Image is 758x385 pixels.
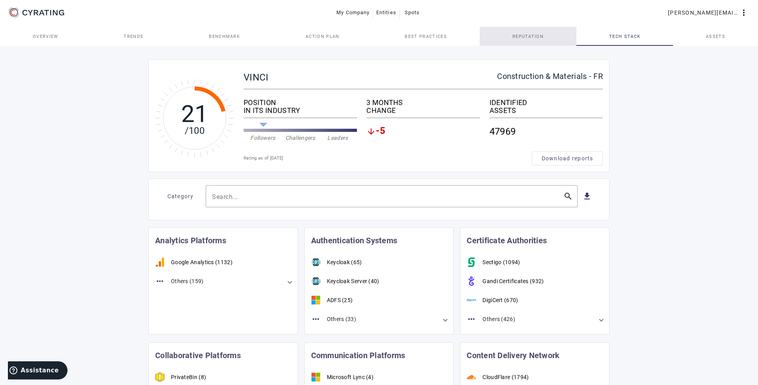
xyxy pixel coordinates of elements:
[405,34,447,39] span: Best practices
[490,121,603,142] div: 47969
[490,99,603,107] div: IDENTIFIED
[327,315,356,323] div: Others (33)
[209,34,240,39] span: Benchmark
[311,234,398,247] mat-card-title: Authentication Systems
[305,310,454,329] mat-expansion-panel-header: Others (33)
[512,34,544,39] span: Reputation
[244,107,357,115] div: IN ITS INDUSTRY
[665,6,752,20] button: [PERSON_NAME][EMAIL_ADDRESS][DOMAIN_NAME]
[366,107,480,115] div: CHANGE
[244,154,532,162] div: Rating as of [DATE]
[490,107,603,115] div: ASSETS
[559,192,578,201] mat-icon: search
[8,361,68,381] iframe: Ouvre un widget dans lequel vous pouvez trouver plus d’informations
[311,349,405,362] mat-card-title: Communication Platforms
[609,34,640,39] span: Tech Stack
[171,373,206,381] div: PrivateBin (8)
[482,296,518,304] div: DigiCert (670)
[155,276,165,286] mat-icon: more_horiz
[482,277,544,285] div: Gandi Certificates (932)
[668,6,739,19] span: [PERSON_NAME][EMAIL_ADDRESS][DOMAIN_NAME]
[460,310,609,329] mat-expansion-panel-header: Others (426)
[171,277,204,285] div: Others (159)
[376,6,396,19] span: Entities
[366,99,480,107] div: 3 MONTHS
[212,193,238,201] mat-label: Search...
[327,277,379,285] div: Keycloak Server (40)
[327,373,373,381] div: Microsoft Lync (4)
[181,100,208,128] tspan: 21
[244,134,281,142] div: Followers
[497,72,603,80] div: Construction & Materials - FR
[467,349,559,362] mat-card-title: Content Delivery Network
[542,154,593,162] span: Download reports
[33,34,58,39] span: Overview
[167,190,194,203] span: Category
[405,6,420,19] span: Spots
[400,6,425,20] button: Spots
[336,6,370,19] span: My Company
[244,72,497,83] div: VINCI
[171,258,233,266] div: Google Analytics (1132)
[739,8,749,17] mat-icon: more_vert
[185,125,205,136] tspan: /100
[482,258,520,266] div: Sectigo (1094)
[482,315,515,323] div: Others (426)
[532,151,603,165] button: Download reports
[467,234,547,247] mat-card-title: Certificate Authorities
[149,272,298,291] mat-expansion-panel-header: Others (159)
[467,314,476,324] mat-icon: more_horiz
[333,6,373,20] button: My Company
[124,34,143,39] span: Trends
[373,6,400,20] button: Entities
[306,34,340,39] span: Action Plan
[311,314,321,324] mat-icon: more_horiz
[155,234,226,247] mat-card-title: Analytics Platforms
[319,134,356,142] div: Leaders
[482,373,529,381] div: CloudFlare (1794)
[366,127,376,136] mat-icon: arrow_downward
[161,189,199,203] button: Category
[327,258,362,266] div: Keycloak (65)
[244,99,357,107] div: POSITION
[706,34,725,39] span: Assets
[376,127,385,136] span: -5
[281,134,319,142] div: Challengers
[582,192,592,201] mat-icon: get_app
[155,349,241,362] mat-card-title: Collaborative Platforms
[327,296,353,304] div: ADFS (25)
[23,10,64,15] g: CYRATING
